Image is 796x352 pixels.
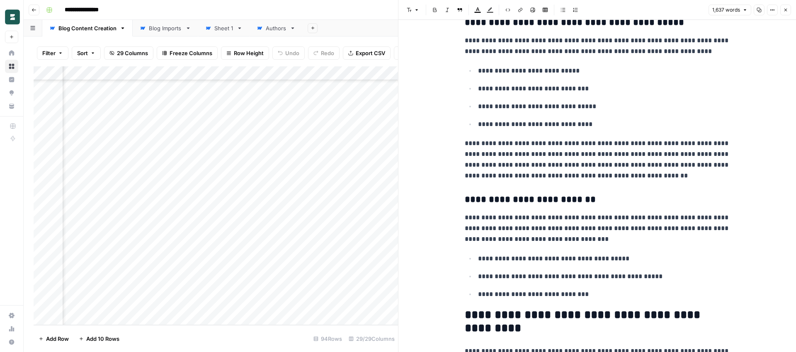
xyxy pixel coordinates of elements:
div: 29/29 Columns [345,332,398,345]
span: Export CSV [356,49,385,57]
a: Home [5,46,18,60]
button: Freeze Columns [157,46,218,60]
a: Browse [5,60,18,73]
a: Blog Content Creation [42,20,133,36]
div: Sheet 1 [214,24,233,32]
a: Insights [5,73,18,86]
span: 29 Columns [117,49,148,57]
span: Freeze Columns [170,49,212,57]
button: Add Row [34,332,74,345]
button: Filter [37,46,68,60]
span: Undo [285,49,299,57]
span: Row Height [234,49,264,57]
div: Blog Content Creation [58,24,116,32]
button: Workspace: Borderless [5,7,18,27]
a: Sheet 1 [198,20,250,36]
span: Redo [321,49,334,57]
div: Blog Imports [149,24,182,32]
span: Add Row [46,335,69,343]
span: Sort [77,49,88,57]
span: 1,637 words [712,6,740,14]
button: 29 Columns [104,46,153,60]
button: Help + Support [5,335,18,349]
button: Add 10 Rows [74,332,124,345]
span: Filter [42,49,56,57]
img: Borderless Logo [5,10,20,24]
div: Authors [266,24,286,32]
a: Usage [5,322,18,335]
button: Row Height [221,46,269,60]
a: Authors [250,20,303,36]
button: Sort [72,46,101,60]
span: Add 10 Rows [86,335,119,343]
a: Settings [5,309,18,322]
button: Redo [308,46,340,60]
button: Export CSV [343,46,391,60]
button: Undo [272,46,305,60]
a: Blog Imports [133,20,198,36]
a: Opportunities [5,86,18,100]
div: 94 Rows [310,332,345,345]
button: 1,637 words [709,5,751,15]
a: Your Data [5,100,18,113]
